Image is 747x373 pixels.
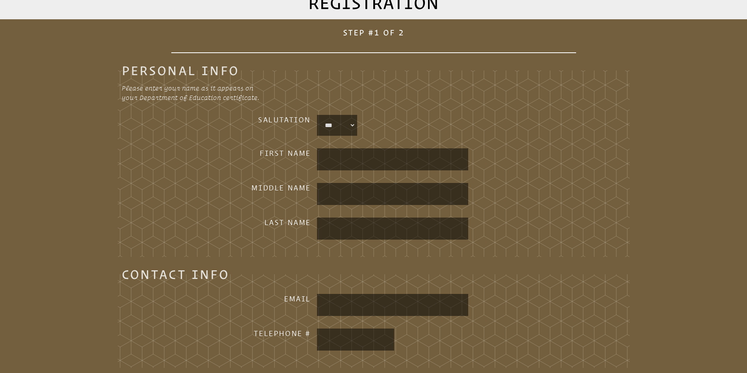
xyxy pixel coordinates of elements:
h3: Middle Name [185,183,311,192]
h3: First Name [185,148,311,158]
h3: Email [185,294,311,303]
h1: Step #1 of 2 [171,22,576,53]
h3: Last Name [185,218,311,227]
h3: Salutation [185,115,311,124]
legend: Contact Info [122,270,229,279]
select: persons_salutation [319,116,356,134]
p: Please enter your name as it appears on your Department of Education certificate. [122,83,374,102]
h3: Telephone # [185,329,311,338]
legend: Personal Info [122,66,239,75]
